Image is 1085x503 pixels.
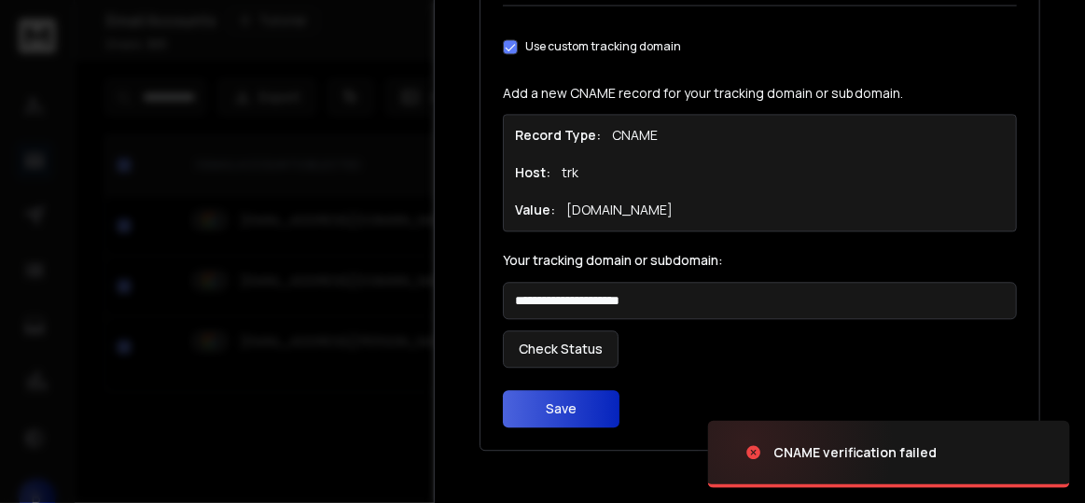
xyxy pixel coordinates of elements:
p: [DOMAIN_NAME] [566,201,673,219]
p: CNAME [612,126,658,145]
label: Use custom tracking domain [525,39,681,54]
div: CNAME verification failed [773,443,938,462]
p: Add a new CNAME record for your tracking domain or subdomain. [503,84,1017,103]
button: Save [503,390,619,427]
h1: Value: [515,201,555,219]
label: Your tracking domain or subdomain: [503,254,1017,267]
p: trk [562,163,578,182]
img: image [708,402,895,503]
button: Check Status [503,330,619,368]
h1: Host: [515,163,550,182]
h1: Record Type: [515,126,601,145]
